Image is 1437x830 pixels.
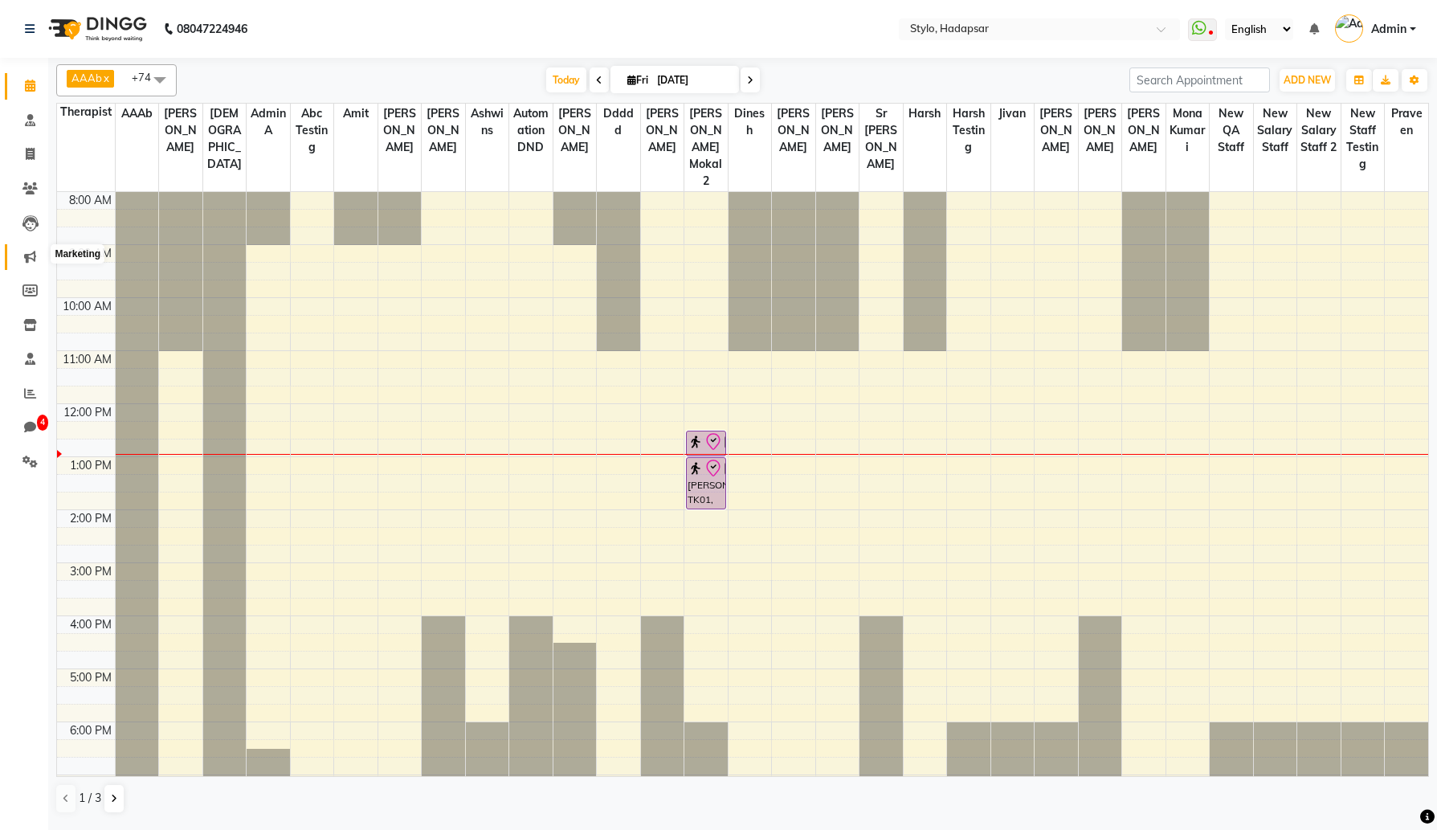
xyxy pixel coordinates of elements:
[71,72,102,84] span: AAAb
[1035,104,1078,157] span: [PERSON_NAME]
[51,244,104,264] div: Marketing
[422,104,465,157] span: [PERSON_NAME]
[1284,74,1331,86] span: ADD NEW
[1166,104,1210,157] span: MonaKumari
[991,104,1035,124] span: jivan
[1341,104,1385,174] span: New staff Testing
[1280,69,1335,92] button: ADD NEW
[772,104,815,157] span: [PERSON_NAME]
[203,104,247,174] span: [DEMOGRAPHIC_DATA]
[79,790,101,807] span: 1 / 3
[177,6,247,51] b: 08047224946
[904,104,947,124] span: harsh
[947,104,990,157] span: harsh testing
[687,458,725,509] div: [PERSON_NAME], TK01, 01:00 PM-02:00 PM, [PERSON_NAME] Facial2
[729,104,772,141] span: dinesh
[1335,14,1363,43] img: Admin
[67,775,115,792] div: 7:00 PM
[553,104,597,157] span: [PERSON_NAME]
[41,6,151,51] img: logo
[67,563,115,580] div: 3:00 PM
[291,104,334,157] span: Abc testing
[1371,21,1406,38] span: Admin
[67,457,115,474] div: 1:00 PM
[5,415,43,441] a: 4
[37,415,48,431] span: 4
[116,104,159,124] span: AAAb
[60,404,115,421] div: 12:00 PM
[59,298,115,315] div: 10:00 AM
[1129,67,1270,92] input: Search Appointment
[1297,104,1341,157] span: New Salary Staff 2
[102,72,109,84] a: x
[684,104,728,191] span: [PERSON_NAME] Mokal2
[1254,104,1297,157] span: New Salary Staff
[57,104,115,121] div: Therapist
[67,616,115,633] div: 4:00 PM
[334,104,378,124] span: Amit
[378,104,422,157] span: [PERSON_NAME]
[1210,104,1253,157] span: New QA Staff
[641,104,684,157] span: [PERSON_NAME]
[859,104,903,174] span: Sr [PERSON_NAME]
[67,722,115,739] div: 6:00 PM
[66,192,115,209] div: 8:00 AM
[1122,104,1166,157] span: [PERSON_NAME]
[1385,104,1428,141] span: praveen
[132,71,163,84] span: +74
[597,104,640,141] span: ddddd
[509,104,553,157] span: Automation DND
[59,351,115,368] div: 11:00 AM
[623,74,652,86] span: Fri
[67,669,115,686] div: 5:00 PM
[67,510,115,527] div: 2:00 PM
[687,431,725,456] div: [PERSON_NAME], TK01, 12:30 PM-01:00 PM, Orange Facial 2
[816,104,859,157] span: [PERSON_NAME]
[247,104,290,141] span: Admin A
[546,67,586,92] span: Today
[159,104,202,157] span: [PERSON_NAME]
[466,104,509,141] span: ashwins
[1079,104,1122,157] span: [PERSON_NAME]
[652,68,733,92] input: 2025-10-03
